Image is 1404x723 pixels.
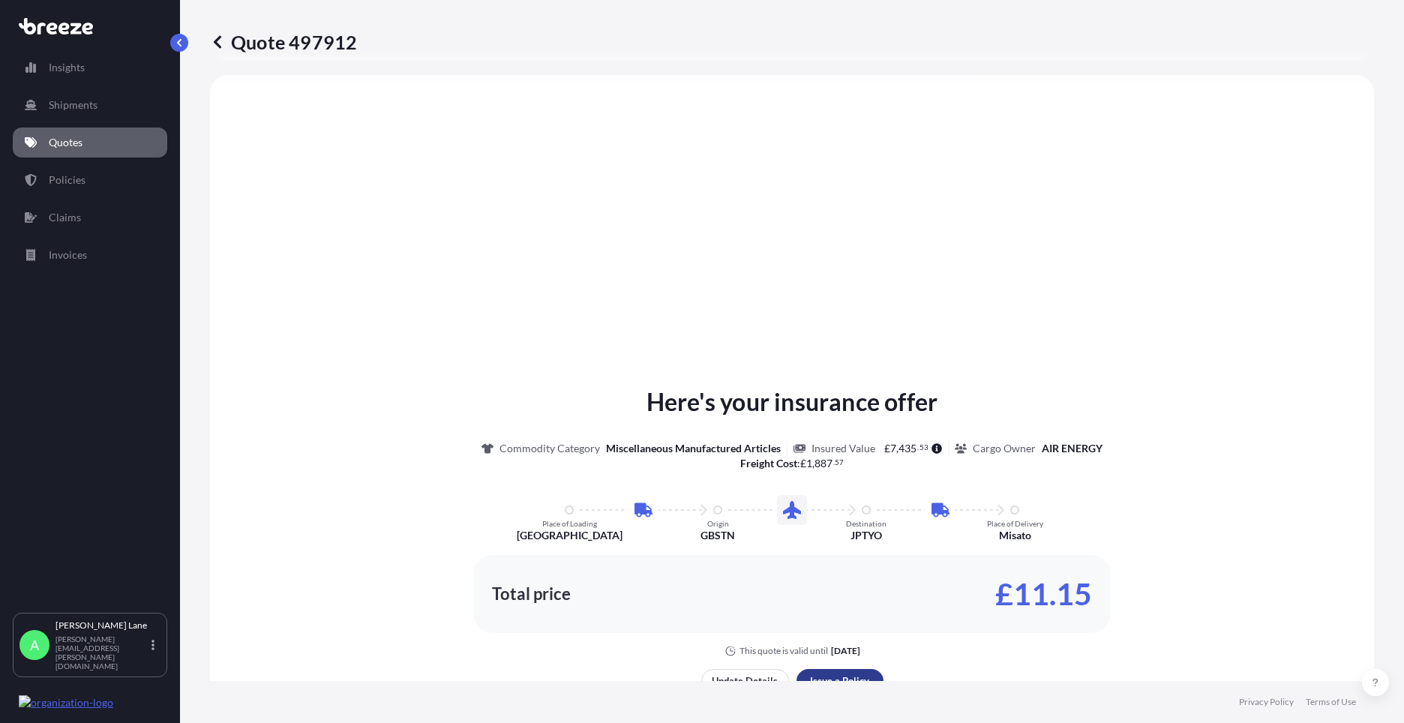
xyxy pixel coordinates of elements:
[812,458,814,469] span: ,
[13,202,167,232] a: Claims
[740,457,797,469] b: Freight Cost
[846,519,886,528] p: Destination
[814,458,832,469] span: 887
[1042,441,1102,456] p: AIR ENERGY
[13,90,167,120] a: Shipments
[1239,696,1294,708] a: Privacy Policy
[55,634,148,670] p: [PERSON_NAME][EMAIL_ADDRESS][PERSON_NAME][DOMAIN_NAME]
[701,669,789,693] button: Update Details
[542,519,597,528] p: Place of Loading
[49,135,82,150] p: Quotes
[49,210,81,225] p: Claims
[919,445,928,450] span: 53
[896,443,898,454] span: ,
[740,456,844,471] p: :
[810,673,869,688] p: Issue a Policy
[1306,696,1356,708] a: Terms of Use
[796,669,883,693] button: Issue a Policy
[973,441,1036,456] p: Cargo Owner
[806,458,812,469] span: 1
[835,460,844,465] span: 57
[19,695,113,710] img: organization-logo
[917,445,919,450] span: .
[831,645,860,657] p: [DATE]
[884,443,890,454] span: £
[492,586,571,601] p: Total price
[55,619,148,631] p: [PERSON_NAME] Lane
[13,240,167,270] a: Invoices
[800,458,806,469] span: £
[898,443,916,454] span: 435
[13,165,167,195] a: Policies
[995,582,1092,606] p: £11.15
[646,384,937,420] p: Here's your insurance offer
[739,645,828,657] p: This quote is valid until
[850,528,882,543] p: JPTYO
[987,519,1043,528] p: Place of Delivery
[499,441,600,456] p: Commodity Category
[49,97,97,112] p: Shipments
[517,528,622,543] p: [GEOGRAPHIC_DATA]
[210,30,357,54] p: Quote 497912
[13,127,167,157] a: Quotes
[707,519,729,528] p: Origin
[49,172,85,187] p: Policies
[606,441,781,456] p: Miscellaneous Manufactured Articles
[13,52,167,82] a: Insights
[890,443,896,454] span: 7
[49,247,87,262] p: Invoices
[49,60,85,75] p: Insights
[833,460,835,465] span: .
[999,528,1031,543] p: Misato
[30,637,39,652] span: A
[811,441,875,456] p: Insured Value
[700,528,735,543] p: GBSTN
[712,673,778,688] p: Update Details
